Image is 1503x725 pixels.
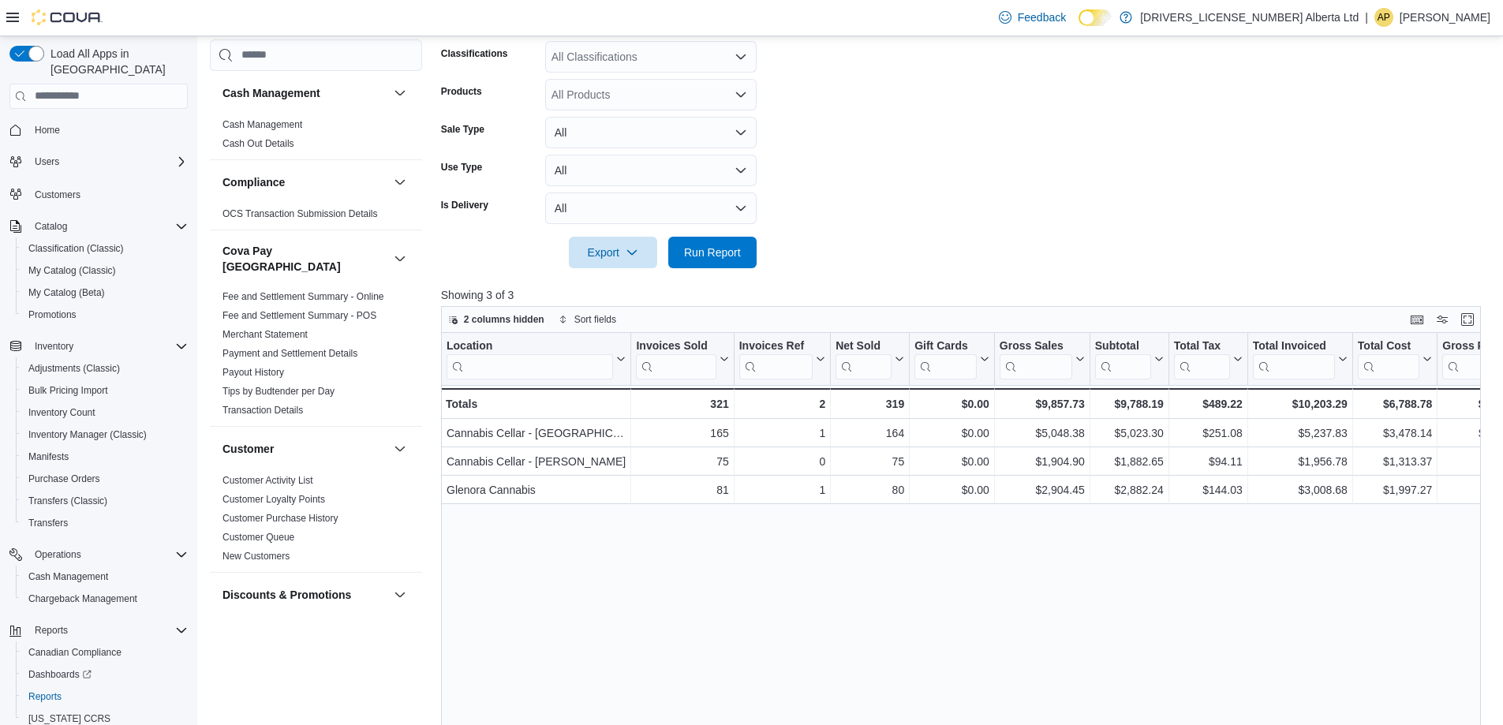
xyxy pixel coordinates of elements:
[836,452,904,471] div: 75
[552,310,623,329] button: Sort fields
[1433,310,1452,329] button: Display options
[914,452,989,471] div: $0.00
[222,366,284,379] span: Payout History
[735,88,747,101] button: Open list of options
[222,85,320,101] h3: Cash Management
[22,514,74,533] a: Transfers
[44,46,188,77] span: Load All Apps in [GEOGRAPHIC_DATA]
[836,480,904,499] div: 80
[1408,310,1426,329] button: Keyboard shortcuts
[1253,339,1335,379] div: Total Invoiced
[1358,339,1419,379] div: Total Cost
[222,174,387,190] button: Compliance
[28,264,116,277] span: My Catalog (Classic)
[22,239,130,258] a: Classification (Classic)
[3,215,194,237] button: Catalog
[441,161,482,174] label: Use Type
[578,237,648,268] span: Export
[391,585,409,604] button: Discounts & Promotions
[1000,339,1085,379] button: Gross Sales
[22,665,188,684] span: Dashboards
[1000,394,1085,413] div: $9,857.73
[22,687,188,706] span: Reports
[1253,480,1348,499] div: $3,008.68
[28,184,188,204] span: Customers
[574,313,616,326] span: Sort fields
[28,592,137,605] span: Chargeback Management
[1174,394,1243,413] div: $489.22
[28,152,65,171] button: Users
[569,237,657,268] button: Export
[16,357,194,379] button: Adjustments (Classic)
[28,152,188,171] span: Users
[210,115,422,159] div: Cash Management
[1374,8,1393,27] div: Amanda Pedersen
[447,480,626,499] div: Glenora Cannabis
[1458,310,1477,329] button: Enter fullscreen
[28,286,105,299] span: My Catalog (Beta)
[1095,394,1164,413] div: $9,788.19
[28,337,188,356] span: Inventory
[222,404,303,417] span: Transaction Details
[1000,339,1072,354] div: Gross Sales
[545,155,757,186] button: All
[447,339,613,354] div: Location
[22,381,114,400] a: Bulk Pricing Import
[545,117,757,148] button: All
[1018,9,1066,25] span: Feedback
[1174,424,1243,443] div: $251.08
[1253,424,1348,443] div: $5,237.83
[738,339,824,379] button: Invoices Ref
[28,384,108,397] span: Bulk Pricing Import
[28,621,74,640] button: Reports
[914,339,977,379] div: Gift Card Sales
[16,686,194,708] button: Reports
[222,309,376,322] span: Fee and Settlement Summary - POS
[16,237,194,260] button: Classification (Classic)
[22,567,114,586] a: Cash Management
[668,237,757,268] button: Run Report
[1358,339,1432,379] button: Total Cost
[914,424,989,443] div: $0.00
[22,403,188,422] span: Inventory Count
[28,668,92,681] span: Dashboards
[28,185,87,204] a: Customers
[16,566,194,588] button: Cash Management
[222,367,284,378] a: Payout History
[1358,424,1432,443] div: $3,478.14
[636,339,716,354] div: Invoices Sold
[1095,339,1151,354] div: Subtotal
[22,305,188,324] span: Promotions
[22,491,188,510] span: Transfers (Classic)
[222,494,325,505] a: Customer Loyalty Points
[3,118,194,141] button: Home
[28,473,100,485] span: Purchase Orders
[22,381,188,400] span: Bulk Pricing Import
[22,425,153,444] a: Inventory Manager (Classic)
[222,587,351,603] h3: Discounts & Promotions
[35,189,80,201] span: Customers
[28,406,95,419] span: Inventory Count
[22,283,188,302] span: My Catalog (Beta)
[222,328,308,341] span: Merchant Statement
[28,712,110,725] span: [US_STATE] CCRS
[16,402,194,424] button: Inventory Count
[16,424,194,446] button: Inventory Manager (Classic)
[1000,480,1085,499] div: $2,904.45
[222,174,285,190] h3: Compliance
[1400,8,1490,27] p: [PERSON_NAME]
[391,84,409,103] button: Cash Management
[22,425,188,444] span: Inventory Manager (Classic)
[22,239,188,258] span: Classification (Classic)
[738,394,824,413] div: 2
[447,424,626,443] div: Cannabis Cellar - [GEOGRAPHIC_DATA]
[222,290,384,303] span: Fee and Settlement Summary - Online
[22,514,188,533] span: Transfers
[222,587,387,603] button: Discounts & Promotions
[914,339,989,379] button: Gift Cards
[28,690,62,703] span: Reports
[22,283,111,302] a: My Catalog (Beta)
[222,119,302,130] a: Cash Management
[16,379,194,402] button: Bulk Pricing Import
[222,551,290,562] a: New Customers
